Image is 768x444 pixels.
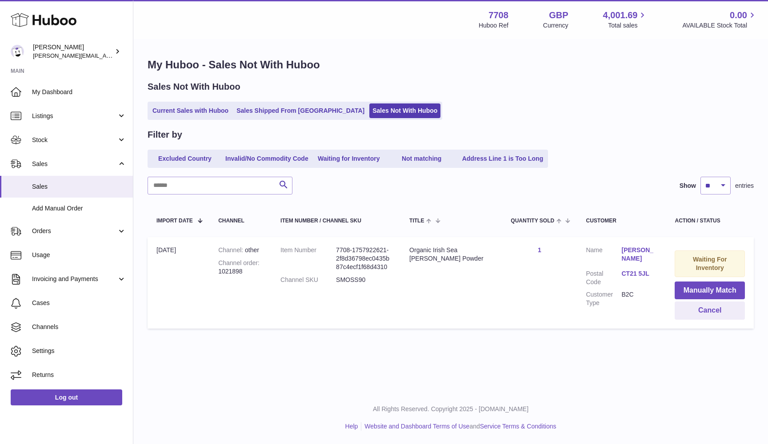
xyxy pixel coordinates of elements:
[218,218,263,224] div: Channel
[32,299,126,307] span: Cases
[336,246,392,271] dd: 7708-1757922621-2f8d36798ec0435b87c4ecf1f68d4310
[149,151,220,166] a: Excluded Country
[32,227,117,235] span: Orders
[621,290,657,307] dd: B2C
[33,52,178,59] span: [PERSON_NAME][EMAIL_ADDRESS][DOMAIN_NAME]
[32,347,126,355] span: Settings
[32,323,126,331] span: Channels
[538,246,541,254] a: 1
[479,21,508,30] div: Huboo Ref
[735,182,754,190] span: entries
[32,88,126,96] span: My Dashboard
[218,259,263,276] div: 1021898
[675,218,745,224] div: Action / Status
[32,275,117,283] span: Invoicing and Payments
[543,21,568,30] div: Currency
[140,405,761,413] p: All Rights Reserved. Copyright 2025 - [DOMAIN_NAME]
[549,9,568,21] strong: GBP
[680,182,696,190] label: Show
[586,290,621,307] dt: Customer Type
[280,276,336,284] dt: Channel SKU
[386,151,457,166] a: Not matching
[218,259,260,266] strong: Channel order
[586,246,621,265] dt: Name
[32,160,117,168] span: Sales
[32,182,126,191] span: Sales
[148,81,240,93] h2: Sales Not With Huboo
[32,251,126,259] span: Usage
[148,58,754,72] h1: My Huboo - Sales Not With Huboo
[32,204,126,213] span: Add Manual Order
[149,103,232,118] a: Current Sales with Huboo
[218,246,245,254] strong: Channel
[586,218,657,224] div: Customer
[156,218,193,224] span: Import date
[32,371,126,379] span: Returns
[511,218,554,224] span: Quantity Sold
[148,237,209,329] td: [DATE]
[621,270,657,278] a: CT21 5JL
[675,281,745,300] button: Manually Match
[280,218,392,224] div: Item Number / Channel SKU
[459,151,547,166] a: Address Line 1 is Too Long
[33,43,113,60] div: [PERSON_NAME]
[608,21,648,30] span: Total sales
[11,389,122,405] a: Log out
[675,301,745,320] button: Cancel
[233,103,368,118] a: Sales Shipped From [GEOGRAPHIC_DATA]
[480,423,556,430] a: Service Terms & Conditions
[11,45,24,58] img: victor@erbology.co
[345,423,358,430] a: Help
[280,246,336,271] dt: Item Number
[586,270,621,286] dt: Postal Code
[313,151,384,166] a: Waiting for Inventory
[409,218,424,224] span: Title
[218,246,263,254] div: other
[730,9,747,21] span: 0.00
[621,246,657,263] a: [PERSON_NAME]
[682,9,757,30] a: 0.00 AVAILABLE Stock Total
[32,136,117,144] span: Stock
[682,21,757,30] span: AVAILABLE Stock Total
[603,9,648,30] a: 4,001.69 Total sales
[148,129,182,141] h2: Filter by
[693,256,727,271] strong: Waiting For Inventory
[336,276,392,284] dd: SMOSS90
[222,151,312,166] a: Invalid/No Commodity Code
[361,422,556,431] li: and
[488,9,508,21] strong: 7708
[409,246,493,263] div: Organic Irish Sea [PERSON_NAME] Powder
[364,423,469,430] a: Website and Dashboard Terms of Use
[32,112,117,120] span: Listings
[603,9,638,21] span: 4,001.69
[369,103,440,118] a: Sales Not With Huboo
